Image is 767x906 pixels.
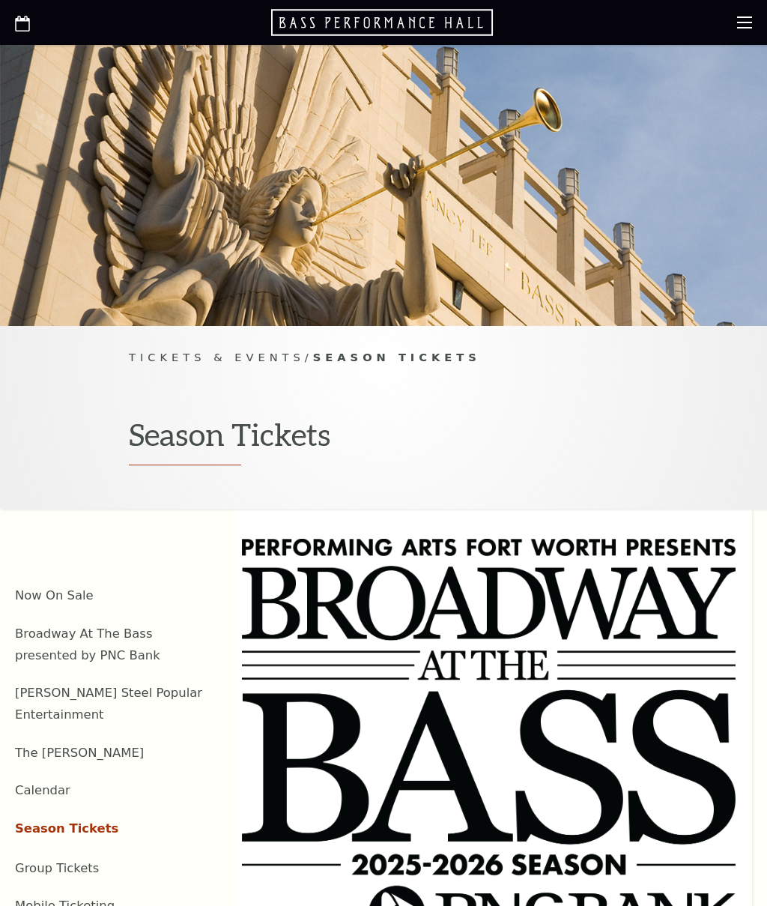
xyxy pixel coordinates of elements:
[15,821,118,836] a: Season Tickets
[15,746,144,760] a: The [PERSON_NAME]
[15,783,70,797] a: Calendar
[15,588,94,603] a: Now On Sale
[129,416,638,466] h1: Season Tickets
[15,686,202,722] a: [PERSON_NAME] Steel Popular Entertainment
[129,348,638,367] p: /
[129,351,305,363] span: Tickets & Events
[15,626,160,662] a: Broadway At The Bass presented by PNC Bank
[15,861,99,875] a: Group Tickets
[313,351,481,363] span: Season Tickets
